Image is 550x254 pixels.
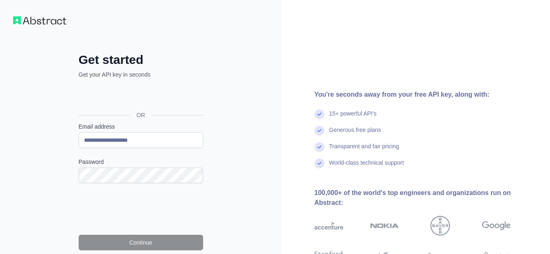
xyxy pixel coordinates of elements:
img: bayer [430,216,450,236]
iframe: Sign in with Google Button [75,88,206,106]
div: Transparent and fair pricing [329,142,399,159]
div: You're seconds away from your free API key, along with: [315,90,537,100]
button: Continue [79,235,203,250]
label: Password [79,158,203,166]
h2: Get started [79,52,203,67]
img: google [482,216,511,236]
span: OR [130,111,152,119]
div: World-class technical support [329,159,404,175]
div: 100,000+ of the world's top engineers and organizations run on Abstract: [315,188,537,208]
img: nokia [370,216,399,236]
img: check mark [315,142,324,152]
p: Get your API key in seconds [79,70,203,79]
img: check mark [315,159,324,168]
label: Email address [79,122,203,131]
div: 15+ powerful API's [329,109,377,126]
img: check mark [315,109,324,119]
img: check mark [315,126,324,136]
iframe: reCAPTCHA [79,193,203,225]
img: accenture [315,216,343,236]
div: Generous free plans [329,126,381,142]
img: Workflow [13,16,66,25]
